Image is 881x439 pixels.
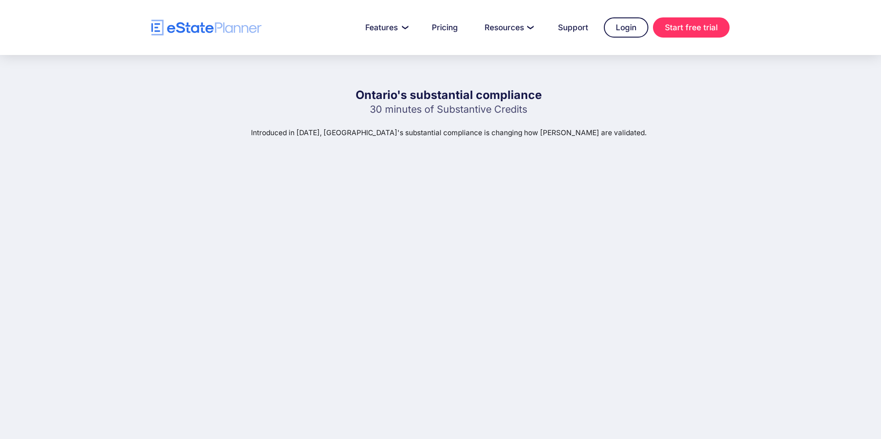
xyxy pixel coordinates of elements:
[356,87,542,103] h1: Ontario's substantial compliance
[421,18,469,37] a: Pricing
[653,17,730,38] a: Start free trial
[356,103,542,115] p: 30 minutes of Substantive Credits
[151,20,262,36] a: home
[474,18,542,37] a: Resources
[604,17,648,38] a: Login
[547,18,599,37] a: Support
[251,127,647,138] p: Introduced in [DATE], [GEOGRAPHIC_DATA]'s substantial compliance is changing how [PERSON_NAME] ar...
[354,18,416,37] a: Features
